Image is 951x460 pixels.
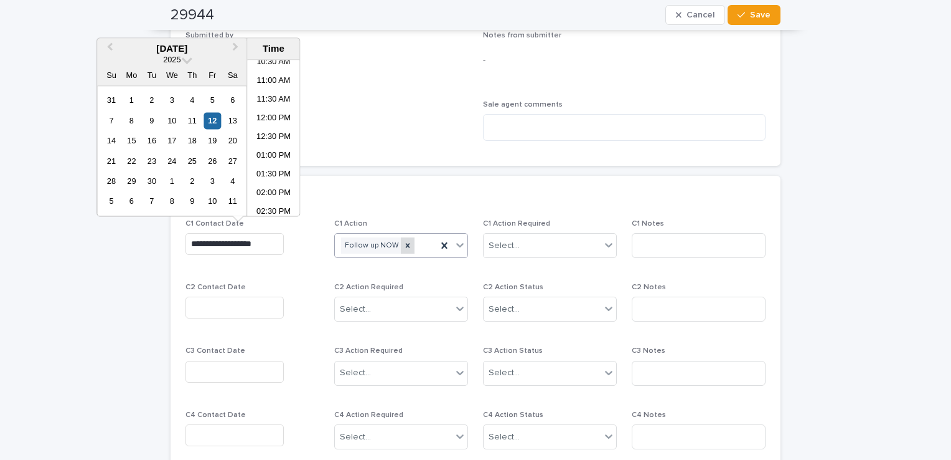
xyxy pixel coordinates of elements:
[340,303,371,316] div: Select...
[123,132,140,149] div: Choose Monday, September 15th, 2025
[185,284,246,291] span: C2 Contact Date
[184,67,200,84] div: Th
[250,43,296,54] div: Time
[143,153,160,170] div: Choose Tuesday, September 23rd, 2025
[143,173,160,189] div: Choose Tuesday, September 30th, 2025
[204,112,221,129] div: Choose Friday, September 12th, 2025
[143,112,160,129] div: Choose Tuesday, September 9th, 2025
[483,101,563,108] span: Sale agent comments
[184,193,200,210] div: Choose Thursday, October 9th, 2025
[204,193,221,210] div: Choose Friday, October 10th, 2025
[483,32,561,39] span: Notes from submitter
[171,6,214,24] h2: 29944
[143,193,160,210] div: Choose Tuesday, October 7th, 2025
[632,347,665,355] span: C3 Notes
[728,5,780,25] button: Save
[247,54,300,73] li: 10:30 AM
[185,220,244,228] span: C1 Contact Date
[247,166,300,185] li: 01:30 PM
[97,43,246,54] div: [DATE]
[204,67,221,84] div: Fr
[247,110,300,129] li: 12:00 PM
[483,411,543,419] span: C4 Action Status
[632,220,664,228] span: C1 Notes
[101,90,243,212] div: month 2025-09
[123,193,140,210] div: Choose Monday, October 6th, 2025
[224,173,241,189] div: Choose Saturday, October 4th, 2025
[686,11,714,19] span: Cancel
[164,92,180,108] div: Choose Wednesday, September 3rd, 2025
[224,132,241,149] div: Choose Saturday, September 20th, 2025
[489,367,520,380] div: Select...
[483,284,543,291] span: C2 Action Status
[632,411,666,419] span: C4 Notes
[163,55,180,65] span: 2025
[483,347,543,355] span: C3 Action Status
[185,45,468,58] p: [PERSON_NAME]
[164,132,180,149] div: Choose Wednesday, September 17th, 2025
[483,220,550,228] span: C1 Action Required
[665,5,725,25] button: Cancel
[103,173,119,189] div: Choose Sunday, September 28th, 2025
[489,303,520,316] div: Select...
[123,112,140,129] div: Choose Monday, September 8th, 2025
[184,153,200,170] div: Choose Thursday, September 25th, 2025
[224,153,241,170] div: Choose Saturday, September 27th, 2025
[224,112,241,129] div: Choose Saturday, September 13th, 2025
[340,367,371,380] div: Select...
[184,112,200,129] div: Choose Thursday, September 11th, 2025
[103,132,119,149] div: Choose Sunday, September 14th, 2025
[227,39,246,59] button: Next Month
[103,193,119,210] div: Choose Sunday, October 5th, 2025
[247,73,300,92] li: 11:00 AM
[143,132,160,149] div: Choose Tuesday, September 16th, 2025
[164,153,180,170] div: Choose Wednesday, September 24th, 2025
[185,347,245,355] span: C3 Contact Date
[334,347,403,355] span: C3 Action Required
[247,129,300,148] li: 12:30 PM
[103,153,119,170] div: Choose Sunday, September 21st, 2025
[204,92,221,108] div: Choose Friday, September 5th, 2025
[334,284,403,291] span: C2 Action Required
[103,112,119,129] div: Choose Sunday, September 7th, 2025
[489,239,520,252] div: Select...
[224,193,241,210] div: Choose Saturday, October 11th, 2025
[123,153,140,170] div: Choose Monday, September 22nd, 2025
[247,92,300,110] li: 11:30 AM
[247,204,300,223] li: 02:30 PM
[164,112,180,129] div: Choose Wednesday, September 10th, 2025
[204,173,221,189] div: Choose Friday, October 3rd, 2025
[184,92,200,108] div: Choose Thursday, September 4th, 2025
[164,193,180,210] div: Choose Wednesday, October 8th, 2025
[143,67,160,84] div: Tu
[224,67,241,84] div: Sa
[164,67,180,84] div: We
[340,431,371,444] div: Select...
[204,132,221,149] div: Choose Friday, September 19th, 2025
[204,153,221,170] div: Choose Friday, September 26th, 2025
[184,173,200,189] div: Choose Thursday, October 2nd, 2025
[123,173,140,189] div: Choose Monday, September 29th, 2025
[224,92,241,108] div: Choose Saturday, September 6th, 2025
[123,92,140,108] div: Choose Monday, September 1st, 2025
[483,54,766,67] p: -
[185,411,246,419] span: C4 Contact Date
[341,237,401,254] div: Follow up NOW
[184,132,200,149] div: Choose Thursday, September 18th, 2025
[164,173,180,189] div: Choose Wednesday, October 1st, 2025
[103,67,119,84] div: Su
[247,148,300,166] li: 01:00 PM
[632,284,666,291] span: C2 Notes
[489,431,520,444] div: Select...
[750,11,771,19] span: Save
[143,92,160,108] div: Choose Tuesday, September 2nd, 2025
[103,92,119,108] div: Choose Sunday, August 31st, 2025
[123,67,140,84] div: Mo
[334,411,403,419] span: C4 Action Required
[185,32,233,39] span: Submitted by
[98,39,118,59] button: Previous Month
[247,185,300,204] li: 02:00 PM
[334,220,367,228] span: C1 Action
